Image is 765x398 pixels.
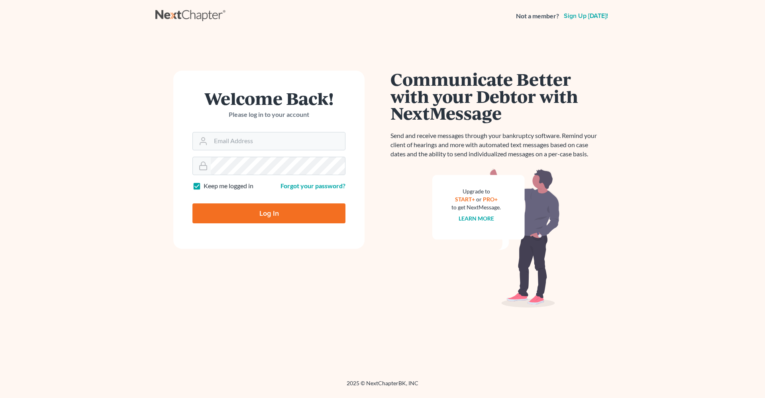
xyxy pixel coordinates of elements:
[211,132,345,150] input: Email Address
[516,12,559,21] strong: Not a member?
[192,203,345,223] input: Log In
[280,182,345,189] a: Forgot your password?
[432,168,560,308] img: nextmessage_bg-59042aed3d76b12b5cd301f8e5b87938c9018125f34e5fa2b7a6b67550977c72.svg
[192,90,345,107] h1: Welcome Back!
[155,379,610,394] div: 2025 © NextChapterBK, INC
[562,13,610,19] a: Sign up [DATE]!
[451,203,501,211] div: to get NextMessage.
[459,215,494,222] a: Learn more
[476,196,482,203] span: or
[390,131,602,159] p: Send and receive messages through your bankruptcy software. Remind your client of hearings and mo...
[455,196,475,203] a: START+
[192,110,345,119] p: Please log in to your account
[204,181,253,191] label: Keep me logged in
[451,187,501,195] div: Upgrade to
[390,71,602,122] h1: Communicate Better with your Debtor with NextMessage
[483,196,498,203] a: PRO+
